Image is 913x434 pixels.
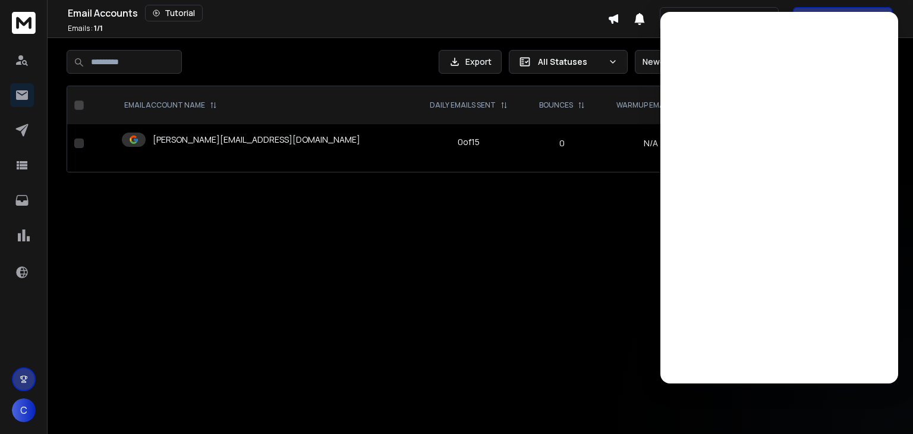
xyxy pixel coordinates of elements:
td: N/A [600,124,702,162]
button: Export [439,50,502,74]
button: C [12,398,36,422]
p: WARMUP EMAILS [616,100,674,110]
div: EMAIL ACCOUNT NAME [124,100,217,110]
p: 0 [532,137,593,149]
p: BOUNCES [539,100,573,110]
div: Email Accounts [68,5,607,21]
iframe: Intercom live chat [870,393,898,422]
span: 1 / 1 [94,23,103,33]
p: All Statuses [538,56,603,68]
p: [PERSON_NAME][EMAIL_ADDRESS][DOMAIN_NAME] [153,134,360,146]
button: Newest [635,50,712,74]
iframe: Intercom live chat [660,12,898,383]
div: 0 of 15 [458,136,480,148]
button: Get Free Credits [793,7,892,31]
p: DAILY EMAILS SENT [430,100,496,110]
p: Emails : [68,24,103,33]
button: Tutorial [145,5,203,21]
